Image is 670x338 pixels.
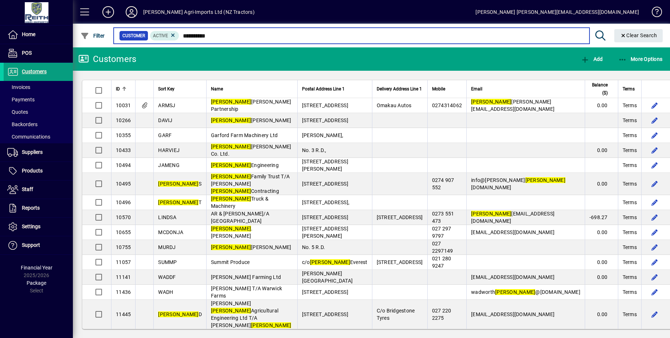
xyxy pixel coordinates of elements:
span: C/o Bridgestone Tyres [377,308,415,321]
a: Staff [4,180,73,199]
td: 0.00 [585,270,618,285]
span: [PERSON_NAME] T/A Warwick Farms [211,285,282,299]
div: Email [471,85,580,93]
span: 10755 [116,244,131,250]
span: Garford Farm Machinery Ltd [211,132,278,138]
em: [PERSON_NAME] [310,259,350,265]
span: 027 2297149 [432,241,453,254]
em: [PERSON_NAME] [158,311,198,317]
span: Invoices [7,84,30,90]
span: 11436 [116,289,131,295]
a: Knowledge Base [646,1,661,25]
span: Package [27,280,46,286]
span: LINDSA [158,214,176,220]
button: Edit [649,241,661,253]
span: Truck & Machinery [211,196,269,209]
span: Sort Key [158,85,175,93]
span: [PERSON_NAME] Co. Ltd. [211,144,291,157]
span: Backorders [7,121,38,127]
span: Terms [623,244,637,251]
a: Invoices [4,81,73,93]
span: Terms [623,311,637,318]
span: D [158,311,202,317]
button: Edit [649,114,661,126]
div: Customers [78,53,136,65]
span: [STREET_ADDRESS] [302,181,348,187]
td: 0.00 [585,255,618,270]
td: 0.00 [585,225,618,240]
span: Engineering [211,162,279,168]
span: [STREET_ADDRESS] [302,311,348,317]
button: Edit [649,197,661,208]
span: Communications [7,134,50,140]
span: Terms [623,288,637,296]
em: [PERSON_NAME] [471,211,511,217]
span: info@[PERSON_NAME] [DOMAIN_NAME] [471,177,565,190]
span: Family Trust T/A [PERSON_NAME] Contracting [211,174,290,194]
span: Add [581,56,603,62]
button: Clear [614,29,663,42]
span: Summit Produce [211,259,250,265]
span: 10355 [116,132,131,138]
span: [STREET_ADDRESS] [302,214,348,220]
span: [PERSON_NAME] [211,244,291,250]
span: 027 220 2275 [432,308,451,321]
span: 10496 [116,199,131,205]
div: [PERSON_NAME] [PERSON_NAME][EMAIL_ADDRESS][DOMAIN_NAME] [475,6,639,18]
button: Edit [649,159,661,171]
span: More Options [618,56,663,62]
span: [PERSON_NAME] Farming Ltd [211,274,281,280]
em: [PERSON_NAME] [211,99,251,105]
a: Communications [4,131,73,143]
span: 11445 [116,311,131,317]
button: Edit [649,178,661,190]
span: Suppliers [22,149,43,155]
span: Omakau Autos [377,102,412,108]
button: Edit [649,271,661,283]
span: WADDF [158,274,176,280]
mat-chip: Activation Status: Active [150,31,179,40]
em: [PERSON_NAME] [211,244,251,250]
span: Terms [623,259,637,266]
span: [STREET_ADDRESS] [377,259,423,265]
span: [STREET_ADDRESS] [302,117,348,123]
em: [PERSON_NAME] [158,181,198,187]
span: Terms [623,85,635,93]
span: [PERSON_NAME] Partnership [211,99,291,112]
span: Postal Address Line 1 [302,85,345,93]
span: [PERSON_NAME], [302,132,344,138]
span: Clear Search [620,32,657,38]
span: Customer [122,32,145,39]
em: [PERSON_NAME] [251,322,291,328]
span: ID [116,85,120,93]
div: Balance ($) [589,81,614,97]
span: 0273 551 473 [432,211,454,224]
a: Suppliers [4,143,73,162]
span: [STREET_ADDRESS] [377,214,423,220]
button: Edit [649,211,661,223]
div: Name [211,85,293,93]
span: 10266 [116,117,131,123]
button: Edit [649,256,661,268]
span: DAVIJ [158,117,172,123]
span: AR & [PERSON_NAME]/A [GEOGRAPHIC_DATA] [211,211,269,224]
button: Edit [649,226,661,238]
em: [PERSON_NAME] [158,199,198,205]
span: [EMAIL_ADDRESS][DOMAIN_NAME] [471,211,555,224]
span: [PERSON_NAME][GEOGRAPHIC_DATA] [302,271,353,284]
td: 0.00 [585,143,618,158]
button: Edit [649,100,661,111]
span: No. 3 R.D., [302,147,326,153]
span: [EMAIL_ADDRESS][DOMAIN_NAME] [471,311,555,317]
span: Terms [623,214,637,221]
span: [STREET_ADDRESS][PERSON_NAME] [302,226,348,239]
span: [PERSON_NAME][EMAIL_ADDRESS][DOMAIN_NAME] [471,99,555,112]
span: MURDJ [158,244,176,250]
span: Active [153,33,168,38]
span: Quotes [7,109,28,115]
span: 10494 [116,162,131,168]
td: -698.27 [585,210,618,225]
span: Terms [623,162,637,169]
button: More Options [616,53,665,66]
span: . [PERSON_NAME] [211,226,253,239]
